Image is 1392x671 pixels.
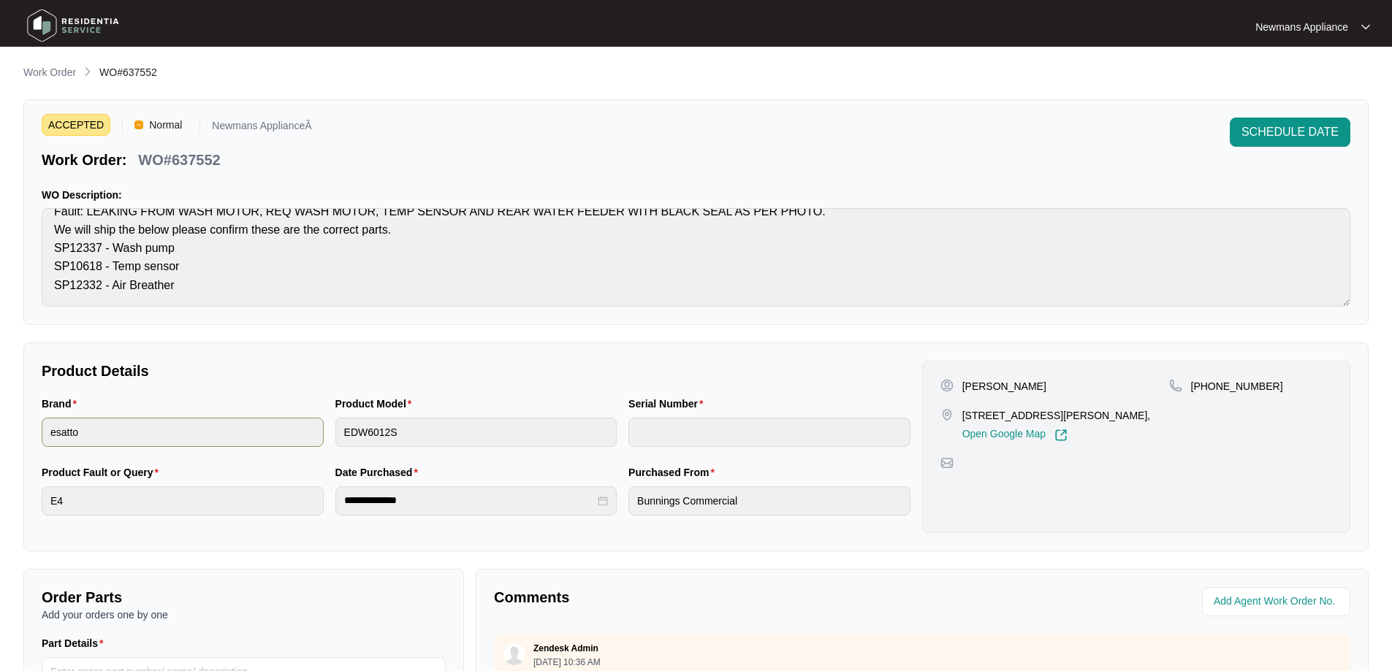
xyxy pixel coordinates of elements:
[212,120,311,136] p: Newmans ApplianceÂ
[962,379,1046,394] p: [PERSON_NAME]
[82,66,94,77] img: chevron-right
[22,4,124,47] img: residentia service logo
[1214,593,1342,610] input: Add Agent Work Order No.
[134,120,143,129] img: Vercel Logo
[42,150,126,170] p: Work Order:
[42,587,446,607] p: Order Parts
[335,465,424,480] label: Date Purchased
[42,486,324,515] input: Product Fault or Query
[962,429,1068,442] a: Open Google Map
[20,65,79,81] a: Work Order
[138,150,220,170] p: WO#637552
[962,408,1151,423] p: [STREET_ADDRESS][PERSON_NAME],
[42,607,446,622] p: Add your orders one by one
[335,396,418,411] label: Product Model
[940,379,954,392] img: user-pin
[1191,379,1283,394] p: [PHONE_NUMBER]
[533,643,598,654] p: Zendesk Admin
[628,418,910,447] input: Serial Number
[533,658,601,667] p: [DATE] 10:36 AM
[344,493,596,508] input: Date Purchased
[1054,429,1068,442] img: Link-External
[99,66,157,78] span: WO#637552
[42,208,1350,307] textarea: Fault: LEAKING FROM WASH MOTOR, REQ WASH MOTOR, TEMP SENSOR AND REAR WATER FEEDER WITH BLACK SEAL...
[42,418,324,447] input: Brand
[940,456,954,469] img: map-pin
[1255,20,1348,34] p: Newmans Appliance
[42,465,164,480] label: Product Fault or Query
[42,188,1350,202] p: WO Description:
[494,587,912,607] p: Comments
[503,643,525,665] img: user.svg
[628,486,910,515] input: Purchased From
[628,465,720,480] label: Purchased From
[628,396,709,411] label: Serial Number
[42,636,110,651] label: Part Details
[143,114,188,136] span: Normal
[1241,123,1339,141] span: SCHEDULE DATE
[1230,118,1350,147] button: SCHEDULE DATE
[940,408,954,421] img: map-pin
[1361,23,1370,31] img: dropdown arrow
[1169,379,1182,392] img: map-pin
[335,418,617,447] input: Product Model
[23,65,76,80] p: Work Order
[42,396,83,411] label: Brand
[42,114,110,136] span: ACCEPTED
[42,361,910,381] p: Product Details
